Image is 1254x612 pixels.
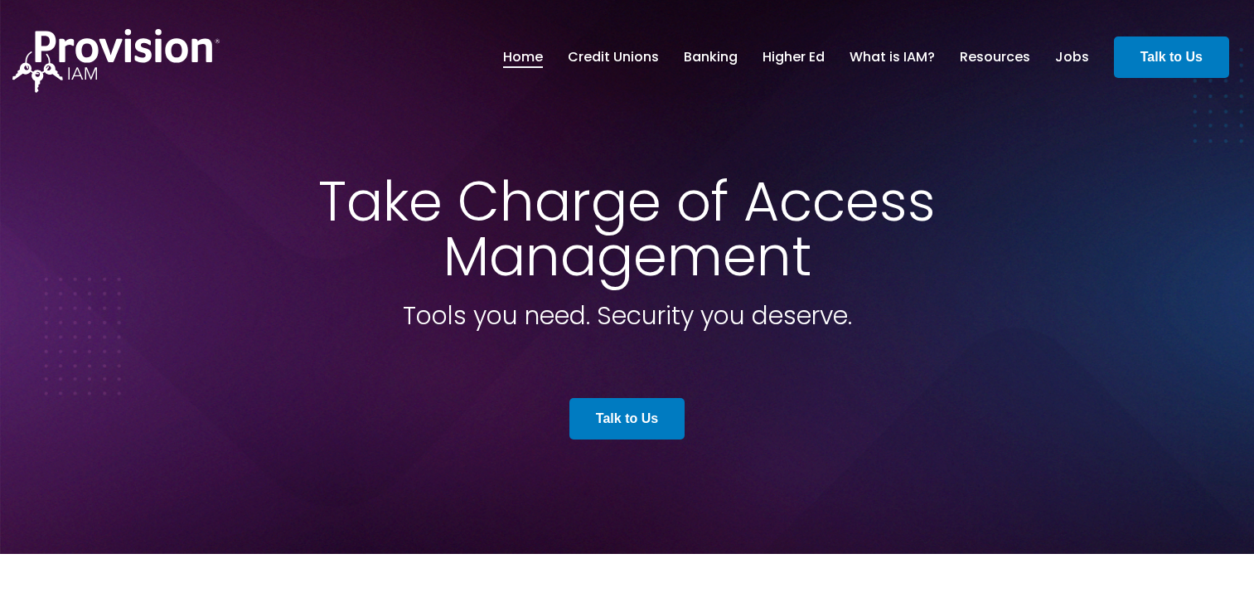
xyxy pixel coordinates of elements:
a: Higher Ed [763,43,825,71]
strong: Talk to Us [1140,50,1203,64]
a: Talk to Us [1114,36,1229,78]
a: What is IAM? [850,43,935,71]
a: Home [503,43,543,71]
a: Jobs [1055,43,1089,71]
img: ProvisionIAM-Logo-White [12,29,220,93]
span: Take Charge of Access Management [318,163,936,294]
a: Resources [960,43,1030,71]
nav: menu [491,31,1101,84]
a: Credit Unions [568,43,659,71]
a: Talk to Us [569,398,685,440]
span: Tools you need. Security you deserve. [403,298,852,333]
a: Banking [684,43,738,71]
strong: Talk to Us [596,411,658,425]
